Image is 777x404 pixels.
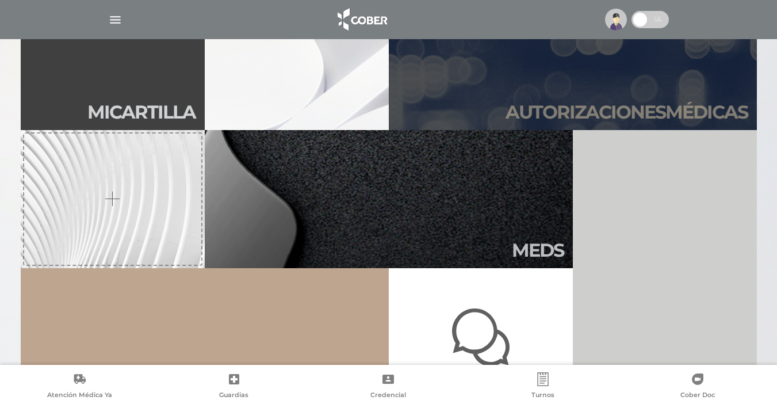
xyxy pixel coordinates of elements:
span: Credencial [370,391,406,401]
a: Cober Doc [620,372,775,402]
a: Guardias [157,372,312,402]
h2: Mi car tilla [87,101,196,123]
a: Atención Médica Ya [2,372,157,402]
span: Atención Médica Ya [47,391,112,401]
a: Meds [205,130,573,268]
h2: Autori zaciones médicas [506,101,748,123]
img: Cober_menu-lines-white.svg [108,13,123,27]
img: profile-placeholder.svg [605,9,627,31]
a: Credencial [311,372,466,402]
a: Turnos [466,372,621,402]
span: Turnos [531,391,554,401]
span: Guardias [219,391,248,401]
span: Cober Doc [680,391,715,401]
img: logo_cober_home-white.png [331,6,392,33]
h2: Meds [512,239,564,261]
